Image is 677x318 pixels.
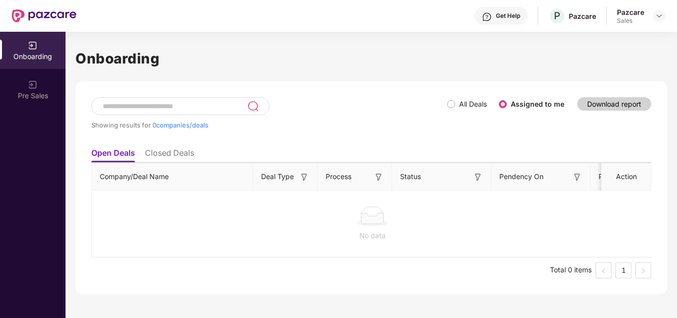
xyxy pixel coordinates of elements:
[596,262,611,278] button: left
[92,163,253,191] th: Company/Deal Name
[75,48,667,69] h1: Onboarding
[635,262,651,278] li: Next Page
[374,172,384,182] img: svg+xml;base64,PHN2ZyB3aWR0aD0iMTYiIGhlaWdodD0iMTYiIHZpZXdCb3g9IjAgMCAxNiAxNiIgZmlsbD0ibm9uZSIgeG...
[326,171,351,182] span: Process
[655,12,663,20] img: svg+xml;base64,PHN2ZyBpZD0iRHJvcGRvd24tMzJ4MzIiIHhtbG5zPSJodHRwOi8vd3d3LnczLm9yZy8yMDAwL3N2ZyIgd2...
[617,7,644,17] div: Pazcare
[496,12,520,20] div: Get Help
[601,268,607,274] span: left
[499,171,543,182] span: Pendency On
[617,17,644,25] div: Sales
[91,148,135,162] li: Open Deals
[577,97,651,111] button: Download report
[569,11,596,21] div: Pazcare
[299,172,309,182] img: svg+xml;base64,PHN2ZyB3aWR0aD0iMTYiIGhlaWdodD0iMTYiIHZpZXdCb3g9IjAgMCAxNiAxNiIgZmlsbD0ibm9uZSIgeG...
[616,263,631,278] a: 1
[145,148,194,162] li: Closed Deals
[511,100,564,108] label: Assigned to me
[550,262,592,278] li: Total 0 items
[91,121,447,129] div: Showing results for
[596,262,611,278] li: Previous Page
[615,262,631,278] li: 1
[152,121,208,129] span: 0 companies/deals
[473,172,483,182] img: svg+xml;base64,PHN2ZyB3aWR0aD0iMTYiIGhlaWdodD0iMTYiIHZpZXdCb3g9IjAgMCAxNiAxNiIgZmlsbD0ibm9uZSIgeG...
[591,163,665,191] th: Pendency
[100,230,645,241] div: No data
[554,10,560,22] span: P
[28,41,38,51] img: svg+xml;base64,PHN2ZyB3aWR0aD0iMjAiIGhlaWdodD0iMjAiIHZpZXdCb3g9IjAgMCAyMCAyMCIgZmlsbD0ibm9uZSIgeG...
[261,171,294,182] span: Deal Type
[602,163,651,191] th: Action
[12,9,76,22] img: New Pazcare Logo
[572,172,582,182] img: svg+xml;base64,PHN2ZyB3aWR0aD0iMTYiIGhlaWdodD0iMTYiIHZpZXdCb3g9IjAgMCAxNiAxNiIgZmlsbD0ibm9uZSIgeG...
[247,100,259,112] img: svg+xml;base64,PHN2ZyB3aWR0aD0iMjQiIGhlaWdodD0iMjUiIHZpZXdCb3g9IjAgMCAyNCAyNSIgZmlsbD0ibm9uZSIgeG...
[28,80,38,90] img: svg+xml;base64,PHN2ZyB3aWR0aD0iMjAiIGhlaWdodD0iMjAiIHZpZXdCb3g9IjAgMCAyMCAyMCIgZmlsbD0ibm9uZSIgeG...
[635,262,651,278] button: right
[640,268,646,274] span: right
[482,12,492,22] img: svg+xml;base64,PHN2ZyBpZD0iSGVscC0zMngzMiIgeG1sbnM9Imh0dHA6Ly93d3cudzMub3JnLzIwMDAvc3ZnIiB3aWR0aD...
[400,171,421,182] span: Status
[599,171,649,182] span: Pendency
[459,100,487,108] label: All Deals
